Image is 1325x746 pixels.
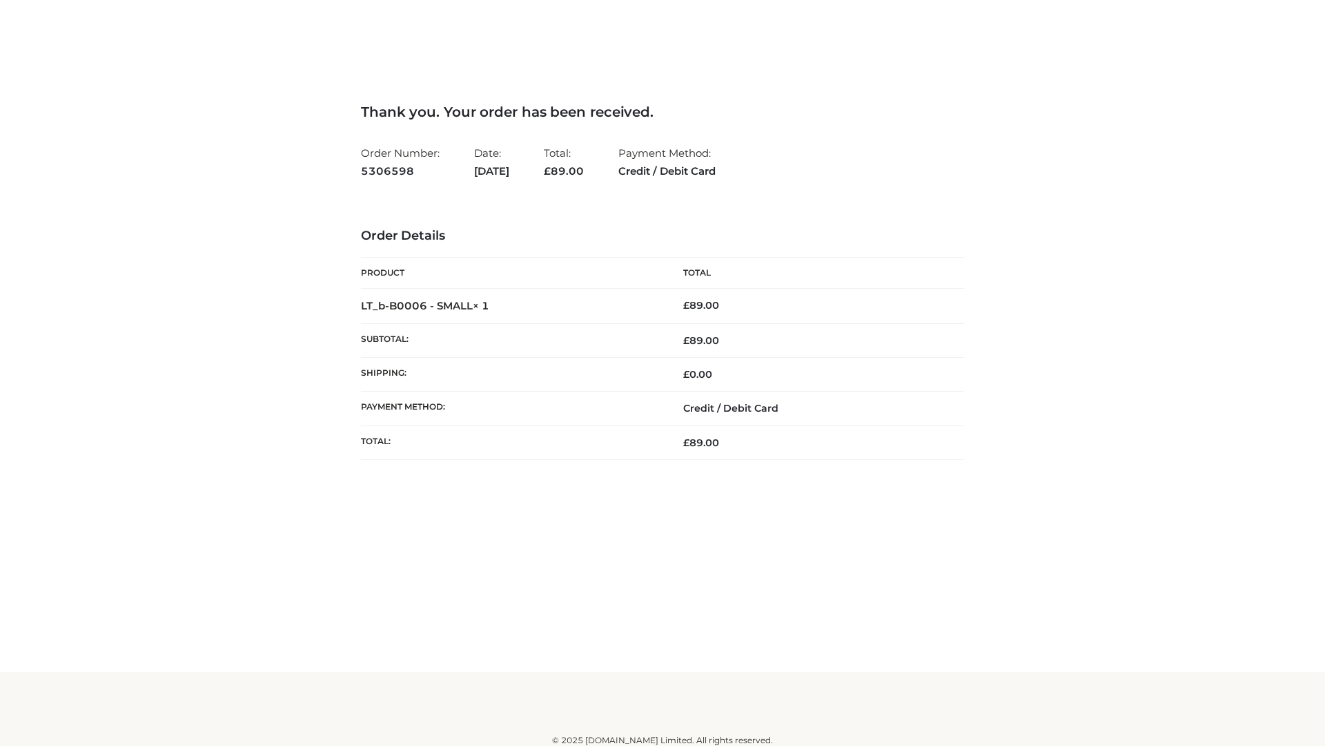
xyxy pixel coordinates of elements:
span: 89.00 [683,437,719,449]
span: 89.00 [544,164,584,178]
li: Date: [474,141,509,183]
li: Order Number: [361,141,440,183]
span: £ [683,299,689,312]
th: Payment method: [361,392,662,425]
strong: [DATE] [474,162,509,180]
th: Total [662,258,964,289]
strong: LT_b-B0006 - SMALL [361,299,489,312]
bdi: 0.00 [683,368,712,381]
strong: 5306598 [361,162,440,180]
th: Total: [361,425,662,459]
span: £ [683,368,689,381]
h3: Order Details [361,229,964,244]
h3: Thank you. Your order has been received. [361,104,964,120]
th: Product [361,258,662,289]
li: Total: [544,141,584,183]
bdi: 89.00 [683,299,719,312]
span: £ [683,334,689,347]
th: Shipping: [361,358,662,392]
li: Payment Method: [618,141,716,183]
strong: × 1 [473,299,489,312]
span: £ [683,437,689,449]
span: £ [544,164,551,178]
span: 89.00 [683,334,719,347]
td: Credit / Debit Card [662,392,964,425]
strong: Credit / Debit Card [618,162,716,180]
th: Subtotal: [361,323,662,357]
